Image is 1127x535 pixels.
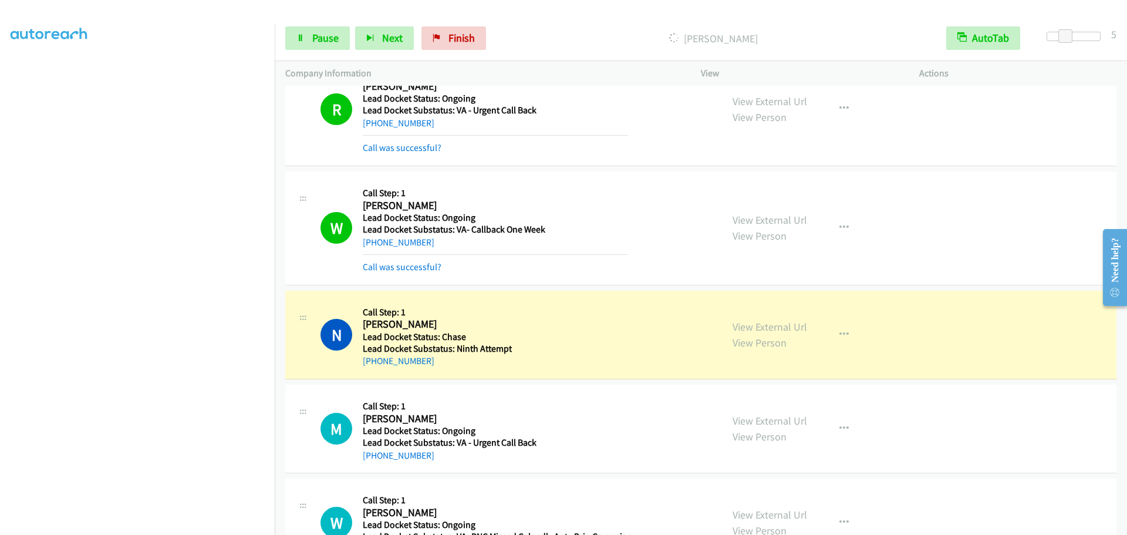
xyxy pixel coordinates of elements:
p: Company Information [285,66,680,80]
a: [PHONE_NUMBER] [363,237,434,248]
p: [PERSON_NAME] [502,31,925,46]
h5: Lead Docket Substatus: Ninth Attempt [363,343,512,355]
button: Next [355,26,414,50]
div: The call is yet to be attempted [320,413,352,445]
h5: Call Step: 1 [363,307,512,318]
span: Finish [448,31,475,45]
a: View External Url [733,213,807,227]
iframe: Resource Center [1093,221,1127,314]
a: View Person [733,110,787,124]
a: View External Url [733,320,807,334]
a: View External Url [733,508,807,521]
h5: Call Step: 1 [363,401,536,412]
a: View Person [733,229,787,243]
h2: [PERSON_NAME] [363,412,536,426]
a: Finish [421,26,486,50]
span: Next [382,31,403,45]
h5: Lead Docket Status: Ongoing [363,425,536,437]
h5: Call Step: 1 [363,494,632,506]
h2: [PERSON_NAME] [363,318,512,331]
div: 5 [1111,26,1116,42]
a: [PHONE_NUMBER] [363,117,434,129]
a: Call was successful? [363,261,441,272]
button: AutoTab [946,26,1020,50]
a: View External Url [733,95,807,108]
span: Pause [312,31,339,45]
a: Call was successful? [363,142,441,153]
h1: W [320,212,352,244]
p: Actions [919,66,1116,80]
a: View Person [733,430,787,443]
h5: Lead Docket Status: Ongoing [363,93,628,105]
a: [PHONE_NUMBER] [363,355,434,366]
h5: Lead Docket Status: Ongoing [363,519,632,531]
h1: N [320,319,352,351]
h1: R [320,93,352,125]
a: View Person [733,336,787,349]
h5: Lead Docket Status: Ongoing [363,212,628,224]
h5: Lead Docket Substatus: VA - Urgent Call Back [363,105,628,116]
h2: [PERSON_NAME] [363,506,632,520]
h2: [PERSON_NAME] [363,199,628,213]
h5: Call Step: 1 [363,187,628,199]
h5: Lead Docket Status: Chase [363,331,512,343]
h2: [PERSON_NAME] [363,80,628,93]
a: Pause [285,26,350,50]
a: View External Url [733,414,807,428]
h5: Lead Docket Substatus: VA - Urgent Call Back [363,437,536,449]
h1: M [320,413,352,445]
p: View [701,66,898,80]
a: [PHONE_NUMBER] [363,450,434,461]
h5: Lead Docket Substatus: VA- Callback One Week [363,224,628,235]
